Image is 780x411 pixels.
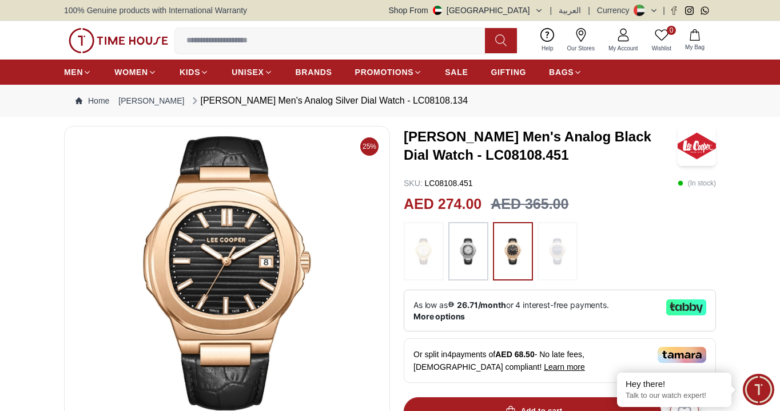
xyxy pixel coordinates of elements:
[626,378,723,390] div: Hey there!
[670,6,678,15] a: Facebook
[491,193,568,215] h3: AED 365.00
[296,66,332,78] span: BRANDS
[189,94,468,108] div: [PERSON_NAME] Men's Analog Silver Dial Watch - LC08108.134
[74,136,380,410] img: LEE COOPER Men's Analog Silver Dial Watch - LC08108.134
[678,126,716,166] img: LEE COOPER Men's Analog Black Dial Watch - LC08108.451
[64,62,91,82] a: MEN
[180,62,209,82] a: KIDS
[680,43,709,52] span: My Bag
[404,177,473,189] p: LC08108.451
[491,62,526,82] a: GIFTING
[647,44,676,53] span: Wishlist
[296,62,332,82] a: BRANDS
[559,5,581,16] button: العربية
[663,5,665,16] span: |
[64,85,716,117] nav: Breadcrumb
[454,228,483,275] img: ...
[743,374,774,405] div: Chat Widget
[685,6,694,15] a: Instagram
[597,5,634,16] div: Currency
[180,66,200,78] span: KIDS
[495,350,534,359] span: AED 68.50
[701,6,709,15] a: Whatsapp
[114,66,148,78] span: WOMEN
[404,338,716,383] div: Or split in 4 payments of - No late fees, [DEMOGRAPHIC_DATA] compliant!
[563,44,599,53] span: Our Stores
[445,66,468,78] span: SALE
[355,62,423,82] a: PROMOTIONS
[678,27,711,54] button: My Bag
[626,391,723,401] p: Talk to our watch expert!
[118,95,184,106] a: [PERSON_NAME]
[658,347,706,363] img: Tamara
[560,26,602,55] a: Our Stores
[445,62,468,82] a: SALE
[64,5,247,16] span: 100% Genuine products with International Warranty
[678,177,716,189] p: ( In stock )
[544,362,585,372] span: Learn more
[645,26,678,55] a: 0Wishlist
[64,66,83,78] span: MEN
[360,137,379,156] span: 25%
[404,193,481,215] h2: AED 274.00
[550,5,552,16] span: |
[549,62,582,82] a: BAGS
[491,66,526,78] span: GIFTING
[355,66,414,78] span: PROMOTIONS
[232,66,264,78] span: UNISEX
[389,5,543,16] button: Shop From[GEOGRAPHIC_DATA]
[588,5,590,16] span: |
[499,228,527,275] img: ...
[232,62,272,82] a: UNISEX
[543,228,572,275] img: ...
[537,44,558,53] span: Help
[409,228,438,275] img: ...
[75,95,109,106] a: Home
[604,44,643,53] span: My Account
[404,128,678,164] h3: [PERSON_NAME] Men's Analog Black Dial Watch - LC08108.451
[667,26,676,35] span: 0
[404,179,423,188] span: SKU :
[114,62,157,82] a: WOMEN
[433,6,442,15] img: United Arab Emirates
[549,66,574,78] span: BAGS
[69,28,168,53] img: ...
[535,26,560,55] a: Help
